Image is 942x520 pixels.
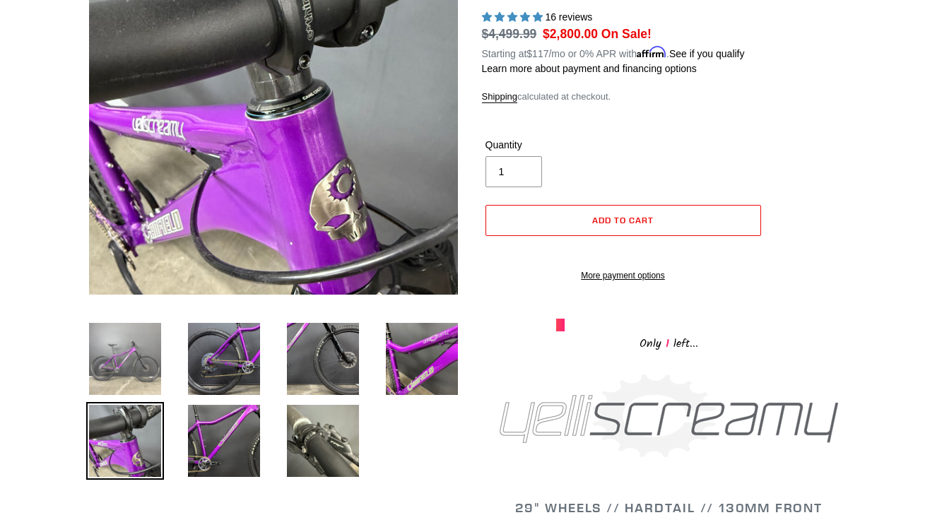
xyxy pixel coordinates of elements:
img: Load image into Gallery viewer, DEMO BIKE: YELLI SCREAMY - Purple Haze - Large (Complete Bike) #43 [284,402,362,480]
span: $117 [526,48,548,59]
s: $4,499.99 [482,27,537,41]
span: 29" WHEELS // HARDTAIL // 130MM FRONT [515,500,823,516]
label: Quantity [485,138,620,153]
img: Load image into Gallery viewer, DEMO BIKE: YELLI SCREAMY - Purple Haze - Large (Complete Bike) #43 [185,402,263,480]
img: Load image into Gallery viewer, DEMO BIKE: YELLI SCREAMY - Purple Haze - Large (Complete Bike) #43 [383,320,461,398]
img: Load image into Gallery viewer, DEMO BIKE: YELLI SCREAMY - Purple Haze - Large (Complete Bike) #43 [185,320,263,398]
span: 1 [661,335,673,353]
span: $2,800.00 [543,27,598,41]
span: On Sale! [601,25,652,43]
button: Add to cart [485,205,761,236]
img: Load image into Gallery viewer, DEMO BIKE: YELLI SCREAMY - Purple Haze - Large (Complete Bike) #43 [86,402,164,480]
div: Only left... [556,331,782,353]
a: Shipping [482,91,518,103]
img: Load image into Gallery viewer, DEMO BIKE: YELLI SCREAMY - Purple Haze - Large (Complete Bike) #43 [86,320,164,398]
div: calculated at checkout. [482,90,856,104]
a: Learn more about payment and financing options [482,63,697,74]
span: Affirm [637,46,666,58]
img: Load image into Gallery viewer, DEMO BIKE: YELLI SCREAMY - Purple Haze - Large (Complete Bike) #43 [284,320,362,398]
span: 16 reviews [545,11,592,23]
p: Starting at /mo or 0% APR with . [482,43,745,61]
a: More payment options [485,269,761,282]
span: 5.00 stars [482,11,546,23]
a: See if you qualify - Learn more about Affirm Financing (opens in modal) [669,48,745,59]
span: Add to cart [592,215,654,225]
